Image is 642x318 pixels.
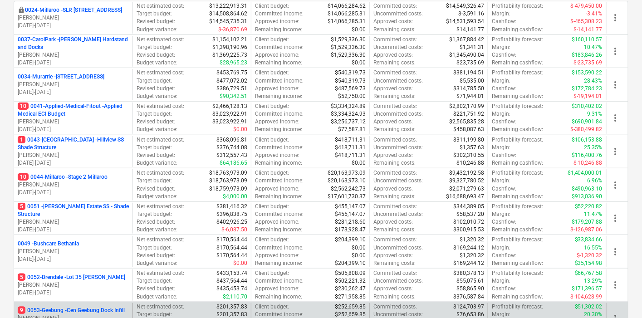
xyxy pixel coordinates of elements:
[456,159,484,167] p: $10,246.88
[456,93,484,100] p: $71,944.01
[460,144,484,152] p: $1,357.63
[328,177,366,185] p: $20,163,973.10
[492,244,510,252] p: Margin :
[453,69,484,77] p: $381,194.51
[335,218,366,226] p: $281,218.60
[137,51,175,59] p: Revised budget :
[453,136,484,144] p: $311,199.80
[610,46,621,57] span: more_vert
[18,73,104,81] p: 0034-Murarrie - [STREET_ADDRESS]
[255,126,302,133] p: Remaining income :
[492,118,516,126] p: Cashflow :
[373,144,423,152] p: Uncommitted costs :
[373,118,413,126] p: Approved costs :
[209,18,247,25] p: $14,545,735.31
[212,118,247,126] p: $3,023,922.91
[492,203,543,210] p: Profitability forecast :
[446,18,484,25] p: $14,531,593.54
[137,85,175,93] p: Revised budget :
[137,203,184,210] p: Net estimated cost :
[373,177,423,185] p: Uncommitted costs :
[492,144,510,152] p: Margin :
[137,69,184,77] p: Net estimated cost :
[255,69,289,77] p: Client budget :
[255,185,299,193] p: Approved income :
[492,110,510,118] p: Margin :
[449,169,484,177] p: $9,432,192.58
[572,185,603,193] p: $490,963.10
[18,289,129,297] p: [DATE] - [DATE]
[572,193,603,201] p: $913,036.90
[584,77,603,85] p: 28.43%
[456,26,484,34] p: $14,141.77
[575,203,603,210] p: $52,220.82
[137,136,184,144] p: Net estimated cost :
[18,88,129,96] p: [DATE] - [DATE]
[573,26,603,34] p: $-14,141.77
[255,218,299,226] p: Approved income :
[449,36,484,44] p: $1,367,884.42
[352,159,366,167] p: $0.00
[588,177,603,185] p: 6.96%
[216,144,247,152] p: $376,744.08
[460,44,484,51] p: $1,341.31
[18,226,129,234] p: [DATE] - [DATE]
[610,279,621,290] span: more_vert
[573,159,603,167] p: $-10,246.88
[492,44,510,51] p: Margin :
[18,36,129,67] div: 0037-CarolPark -[PERSON_NAME] Hardstand and Docks[PERSON_NAME][DATE]-[DATE]
[610,180,621,191] span: more_vert
[255,77,304,85] p: Committed income :
[18,73,129,96] div: 0034-Murarrie -[STREET_ADDRESS][PERSON_NAME][DATE]-[DATE]
[137,77,172,85] p: Target budget :
[255,193,302,201] p: Remaining income :
[216,69,247,77] p: $453,769.75
[492,36,543,44] p: Profitability forecast :
[338,126,366,133] p: $77,587.81
[255,159,302,167] p: Remaining income :
[18,136,25,143] span: 1
[335,210,366,218] p: $455,147.07
[449,103,484,110] p: $2,802,170.99
[453,85,484,93] p: $314,785.50
[255,36,289,44] p: Client budget :
[492,26,543,34] p: Remaining cashflow :
[577,252,603,259] p: $-1,320.32
[492,103,543,110] p: Profitability forecast :
[209,177,247,185] p: $18,763,973.09
[255,144,304,152] p: Committed income :
[255,136,289,144] p: Client budget :
[255,59,302,67] p: Remaining income :
[492,59,543,67] p: Remaining cashflow :
[18,181,129,189] p: [PERSON_NAME]
[18,136,129,167] div: 10043-[GEOGRAPHIC_DATA] -Hillview SS Shade Structure[PERSON_NAME][DATE]-[DATE]
[610,113,621,123] span: more_vert
[18,173,29,181] span: 10
[137,93,177,100] p: Budget variance :
[137,118,175,126] p: Revised budget :
[373,93,416,100] p: Remaining costs :
[137,126,177,133] p: Budget variance :
[331,51,366,59] p: $1,529,336.30
[584,244,603,252] p: 16.55%
[373,77,423,85] p: Uncommitted costs :
[373,51,413,59] p: Approved costs :
[373,36,417,44] p: Committed costs :
[373,203,417,210] p: Committed costs :
[449,118,484,126] p: $2,565,835.28
[137,252,175,259] p: Revised budget :
[137,26,177,34] p: Budget variance :
[209,10,247,18] p: $14,508,864.62
[18,189,129,196] p: [DATE] - [DATE]
[373,252,413,259] p: Approved costs :
[18,159,129,167] p: [DATE] - [DATE]
[18,6,25,14] div: This project is confidential
[449,185,484,193] p: $2,071,279.63
[373,244,423,252] p: Uncommitted costs :
[373,126,416,133] p: Remaining costs :
[216,236,247,244] p: $170,564.44
[255,93,302,100] p: Remaining income :
[255,26,302,34] p: Remaining income :
[255,177,304,185] p: Committed income :
[492,77,510,85] p: Margin :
